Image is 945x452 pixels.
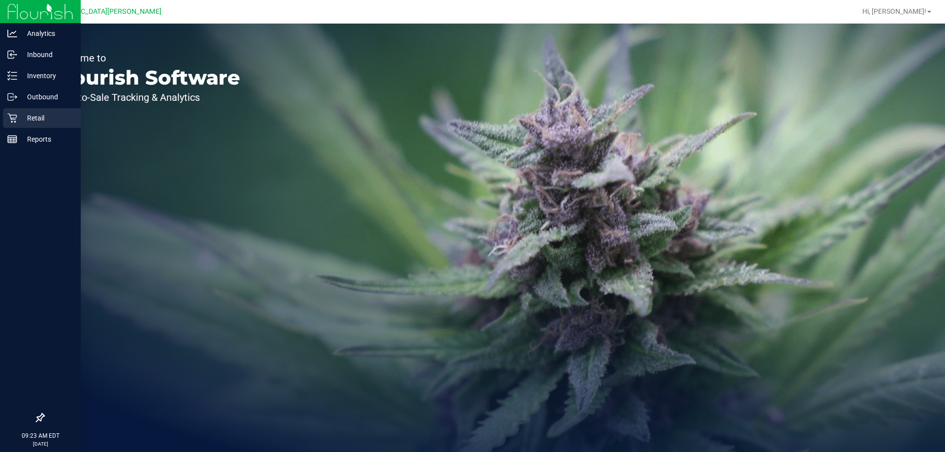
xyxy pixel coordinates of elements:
[7,50,17,60] inline-svg: Inbound
[7,71,17,81] inline-svg: Inventory
[862,7,926,15] span: Hi, [PERSON_NAME]!
[17,91,76,103] p: Outbound
[53,53,240,63] p: Welcome to
[7,113,17,123] inline-svg: Retail
[17,112,76,124] p: Retail
[17,28,76,39] p: Analytics
[40,7,161,16] span: [GEOGRAPHIC_DATA][PERSON_NAME]
[7,29,17,38] inline-svg: Analytics
[7,134,17,144] inline-svg: Reports
[17,49,76,60] p: Inbound
[17,133,76,145] p: Reports
[7,92,17,102] inline-svg: Outbound
[53,68,240,88] p: Flourish Software
[53,92,240,102] p: Seed-to-Sale Tracking & Analytics
[4,440,76,448] p: [DATE]
[4,431,76,440] p: 09:23 AM EDT
[17,70,76,82] p: Inventory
